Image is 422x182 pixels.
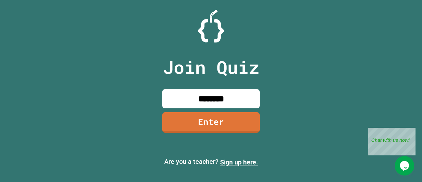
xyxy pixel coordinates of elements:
a: Enter [162,112,260,133]
iframe: chat widget [395,156,416,176]
a: Sign up here. [220,158,258,166]
p: Are you a teacher? [5,157,417,167]
iframe: chat widget [368,128,416,155]
img: Logo.svg [198,10,224,42]
p: Join Quiz [163,54,259,81]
